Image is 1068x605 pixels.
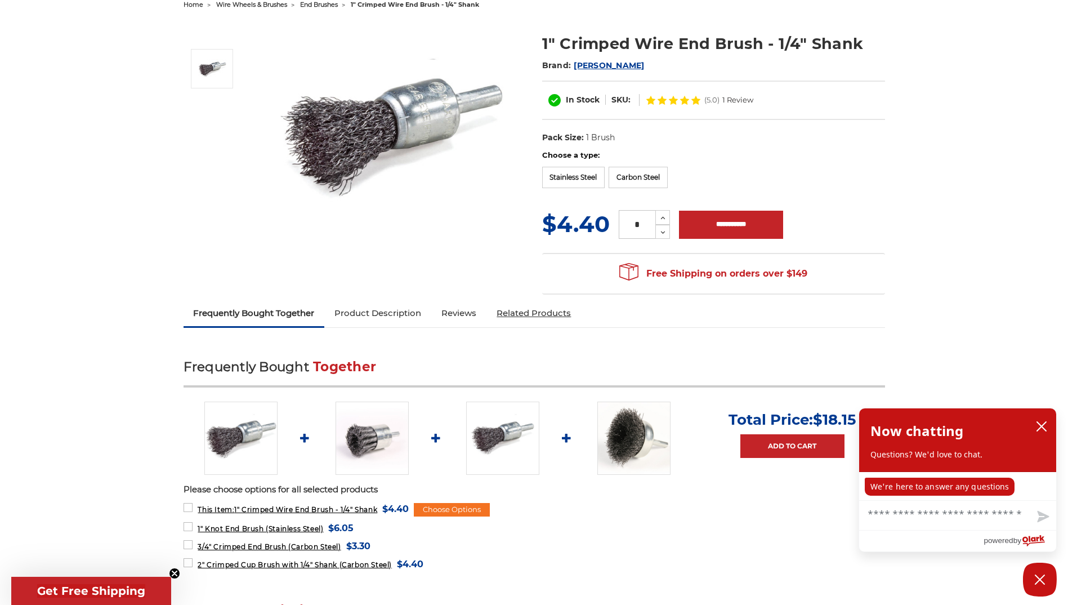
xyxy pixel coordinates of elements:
[1013,533,1021,548] span: by
[586,132,615,144] dd: 1 Brush
[542,33,885,55] h1: 1" Crimped Wire End Brush - 1/4" Shank
[619,263,807,285] span: Free Shipping on orders over $149
[300,1,338,8] a: end brushes
[722,96,753,104] span: 1 Review
[184,301,325,326] a: Frequently Bought Together
[611,94,631,106] dt: SKU:
[542,132,584,144] dt: Pack Size:
[865,478,1015,496] p: We're here to answer any questions
[740,434,844,458] a: Add to Cart
[37,584,145,598] span: Get Free Shipping
[813,411,856,429] span: $18.15
[431,301,486,326] a: Reviews
[184,483,885,496] p: Please choose options for all selected products
[859,472,1056,500] div: chat
[984,531,1056,551] a: Powered by Olark
[204,402,278,475] img: 1" Crimped Wire End Brush - 1/4" Shank
[198,55,226,83] img: 1" Crimped Wire End Brush - 1/4" Shank
[542,150,885,161] label: Choose a type:
[324,301,431,326] a: Product Description
[198,505,377,514] span: 1" Crimped Wire End Brush - 1/4" Shank
[351,1,479,8] span: 1" crimped wire end brush - 1/4" shank
[704,96,720,104] span: (5.0)
[184,359,309,375] span: Frequently Bought
[542,60,571,70] span: Brand:
[280,21,505,247] img: 1" Crimped Wire End Brush - 1/4" Shank
[870,449,1045,460] p: Questions? We'd love to chat.
[574,60,644,70] a: [PERSON_NAME]
[198,542,341,551] span: 3/4" Crimped End Brush (Carbon Steel)
[11,577,171,605] div: Get Free ShippingClose teaser
[198,524,323,533] span: 1" Knot End Brush (Stainless Steel)
[486,301,581,326] a: Related Products
[382,501,409,517] span: $4.40
[542,210,610,238] span: $4.40
[198,560,392,569] span: 2" Crimped Cup Brush with 1/4" Shank (Carbon Steel)
[397,557,423,572] span: $4.40
[870,420,963,442] h2: Now chatting
[184,1,203,8] a: home
[859,408,1057,552] div: olark chatbox
[328,521,354,536] span: $6.05
[566,95,600,105] span: In Stock
[414,503,490,517] div: Choose Options
[346,539,370,554] span: $3.30
[1023,563,1057,597] button: Close Chatbox
[198,505,234,514] strong: This Item:
[216,1,287,8] a: wire wheels & brushes
[313,359,376,375] span: Together
[1028,504,1056,530] button: Send message
[729,411,856,429] p: Total Price:
[169,568,180,579] button: Close teaser
[1033,418,1051,435] button: close chatbox
[984,533,1013,548] span: powered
